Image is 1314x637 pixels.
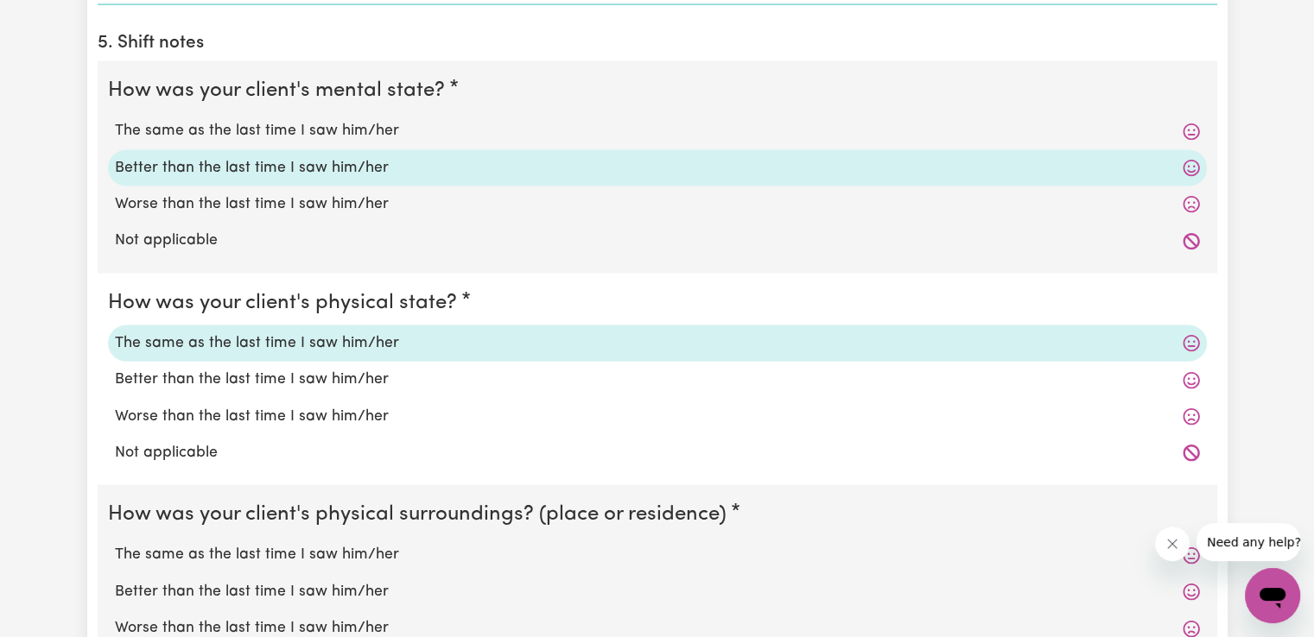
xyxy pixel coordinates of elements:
[1155,527,1190,561] iframe: Close message
[115,369,1200,391] label: Better than the last time I saw him/her
[115,332,1200,355] label: The same as the last time I saw him/her
[115,406,1200,428] label: Worse than the last time I saw him/her
[115,157,1200,180] label: Better than the last time I saw him/her
[115,544,1200,566] label: The same as the last time I saw him/her
[10,12,105,26] span: Need any help?
[115,230,1200,252] label: Not applicable
[115,581,1200,603] label: Better than the last time I saw him/her
[108,75,452,106] legend: How was your client's mental state?
[1197,523,1300,561] iframe: Message from company
[1245,568,1300,623] iframe: Button to launch messaging window
[108,499,733,530] legend: How was your client's physical surroundings? (place or residence)
[115,193,1200,216] label: Worse than the last time I saw him/her
[108,287,464,318] legend: How was your client's physical state?
[115,120,1200,142] label: The same as the last time I saw him/her
[98,33,1217,54] h2: 5. Shift notes
[115,442,1200,464] label: Not applicable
